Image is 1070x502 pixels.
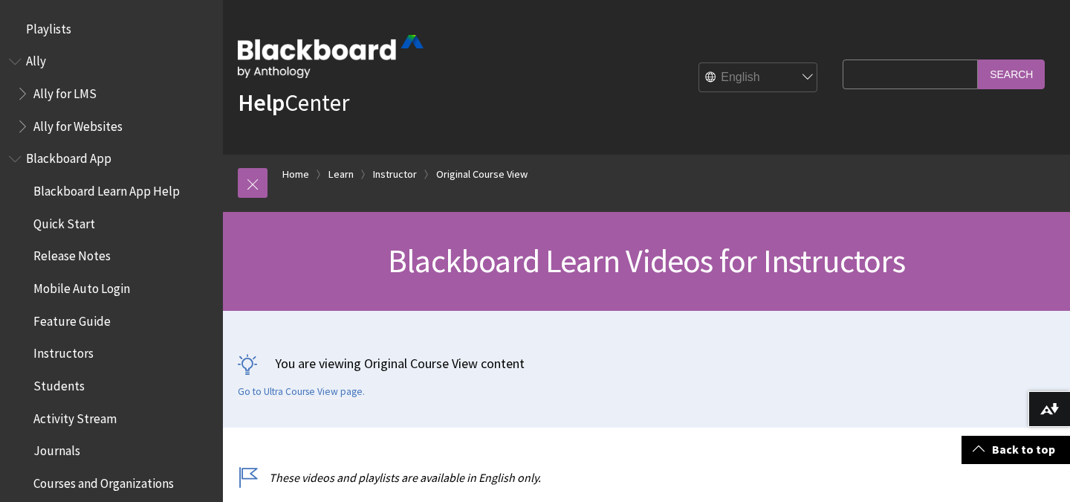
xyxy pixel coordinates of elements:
a: HelpCenter [238,88,349,118]
a: Go to Ultra Course View page. [238,385,365,399]
span: Mobile Auto Login [33,276,130,296]
strong: Help [238,88,285,118]
nav: Book outline for Anthology Ally Help [9,49,214,139]
span: Ally for LMS [33,81,97,101]
span: Journals [33,439,80,459]
span: Ally [26,49,46,69]
span: Activity Stream [33,406,117,426]
span: Ally for Websites [33,114,123,134]
span: Blackboard Learn Videos for Instructors [388,240,905,281]
p: You are viewing Original Course View content [238,354,1055,373]
span: Students [33,373,85,393]
a: Original Course View [436,165,528,184]
a: Learn [328,165,354,184]
nav: Book outline for Playlists [9,16,214,42]
span: Blackboard Learn App Help [33,178,180,199]
input: Search [978,59,1045,89]
span: Release Notes [33,244,111,264]
img: Blackboard by Anthology [238,35,424,78]
span: Quick Start [33,211,95,231]
span: Playlists [26,16,71,36]
select: Site Language Selector [699,63,818,93]
p: These videos and playlists are available in English only. [238,469,835,486]
span: Feature Guide [33,309,111,329]
a: Back to top [962,436,1070,463]
a: Home [282,165,309,184]
a: Instructor [373,165,417,184]
span: Instructors [33,341,94,361]
span: Courses and Organizations [33,471,174,491]
span: Blackboard App [26,147,111,167]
